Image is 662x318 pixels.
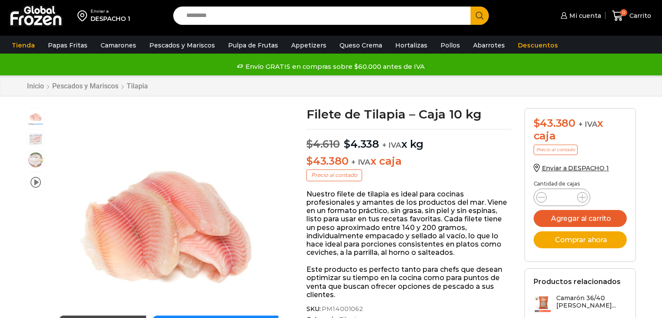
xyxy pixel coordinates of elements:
[91,14,130,23] div: DESPACHO 1
[610,6,653,26] a: 0 Carrito
[534,164,609,172] a: Enviar a DESPACHO 1
[306,155,313,167] span: $
[91,8,130,14] div: Enviar a
[306,169,362,181] p: Precio al contado
[627,11,651,20] span: Carrito
[542,164,609,172] span: Enviar a DESPACHO 1
[306,155,348,167] bdi: 43.380
[27,151,44,169] span: plato-tilapia
[306,138,340,150] bdi: 4.610
[335,37,386,54] a: Queso Crema
[436,37,464,54] a: Pollos
[534,181,627,187] p: Cantidad de cajas
[306,265,511,299] p: Este producto es perfecto tanto para chefs que desean optimizar su tiempo en la cocina como para ...
[556,294,627,309] h3: Camarón 36/40 [PERSON_NAME]...
[534,117,540,129] span: $
[126,82,148,90] a: Tilapia
[320,305,363,313] span: PM14001062
[469,37,509,54] a: Abarrotes
[306,155,511,168] p: x caja
[534,145,578,155] p: Precio al contado
[287,37,331,54] a: Appetizers
[534,231,627,248] button: Comprar ahora
[306,129,511,151] p: x kg
[344,138,379,150] bdi: 4.338
[391,37,432,54] a: Hortalizas
[306,108,511,120] h1: Filete de Tilapia – Caja 10 kg
[470,7,489,25] button: Search button
[77,8,91,23] img: address-field-icon.svg
[306,305,511,313] span: SKU:
[534,277,621,286] h2: Productos relacionados
[344,138,350,150] span: $
[578,120,598,129] span: + IVA
[514,37,562,54] a: Descuentos
[27,82,44,90] a: Inicio
[567,11,601,20] span: Mi cuenta
[554,191,570,203] input: Product quantity
[224,37,282,54] a: Pulpa de Frutas
[620,9,627,16] span: 0
[27,108,44,126] span: tilapia-filete
[534,117,575,129] bdi: 43.380
[534,117,627,142] div: x caja
[96,37,141,54] a: Camarones
[534,294,627,313] a: Camarón 36/40 [PERSON_NAME]...
[534,210,627,227] button: Agregar al carrito
[145,37,219,54] a: Pescados y Mariscos
[382,141,401,149] span: + IVA
[558,7,601,24] a: Mi cuenta
[306,138,313,150] span: $
[351,158,370,166] span: + IVA
[7,37,39,54] a: Tienda
[27,130,44,147] span: tilapia-4
[44,37,92,54] a: Papas Fritas
[27,82,148,90] nav: Breadcrumb
[52,82,119,90] a: Pescados y Mariscos
[306,190,511,257] p: Nuestro filete de tilapia es ideal para cocinas profesionales y amantes de los productos del mar....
